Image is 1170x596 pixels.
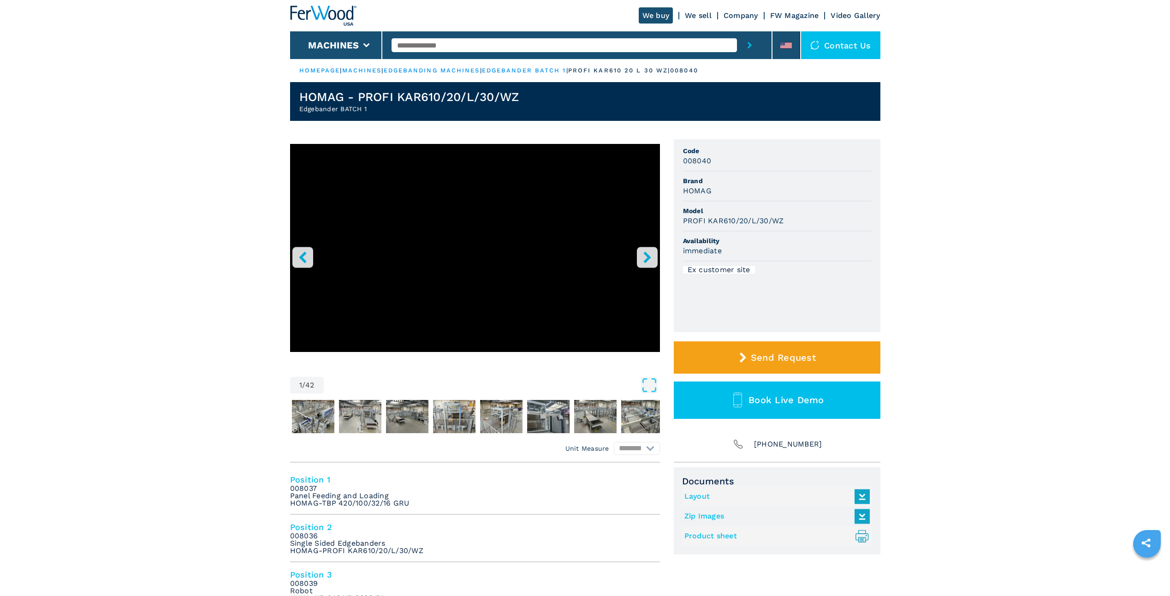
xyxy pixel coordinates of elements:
[302,381,305,389] span: /
[748,394,824,405] span: Book Live Demo
[290,474,660,485] h4: Position 1
[290,144,660,368] div: Go to Slide 1
[290,398,660,435] nav: Thumbnail Navigation
[683,266,755,274] div: Ex customer site
[337,398,383,435] button: Go to Slide 3
[305,381,315,389] span: 42
[290,532,423,554] em: 008036 Single Sided Edgebanders HOMAG-PROFI KAR610/20/L/30/WZ
[478,398,524,435] button: Go to Slide 6
[670,66,698,75] p: 008040
[751,352,816,363] span: Send Request
[831,11,880,20] a: Video Gallery
[732,438,745,451] img: Phone
[724,11,758,20] a: Company
[1134,531,1158,554] a: sharethis
[326,377,658,393] button: Open Fullscreen
[299,381,302,389] span: 1
[574,400,617,433] img: 2db24226110ac6de326bb82f8a124f79
[683,176,871,185] span: Brand
[621,400,664,433] img: e96f8fe1f4745b5b3b10848fae031bf9
[682,476,872,487] span: Documents
[527,400,570,433] img: f47430fb213b691bc33d4f0382a800ee
[292,247,313,268] button: left-button
[290,515,660,562] li: Position 2
[637,247,658,268] button: right-button
[683,215,784,226] h3: PROFI KAR610/20/L/30/WZ
[308,40,359,51] button: Machines
[566,67,568,74] span: |
[568,66,670,75] p: profi kar610 20 l 30 wz |
[684,509,865,524] a: Zip Images
[754,438,822,451] span: [PHONE_NUMBER]
[737,31,762,59] button: submit-button
[525,398,571,435] button: Go to Slide 7
[342,67,382,74] a: machines
[683,185,712,196] h3: HOMAG
[683,236,871,245] span: Availability
[639,7,673,24] a: We buy
[683,155,712,166] h3: 008040
[384,67,480,74] a: edgebanding machines
[433,400,475,433] img: 9e76bf35d7218dc2e98f8b419196bde3
[299,67,340,74] a: HOMEPAGE
[384,398,430,435] button: Go to Slide 4
[290,569,660,580] h4: Position 3
[290,6,356,26] img: Ferwood
[685,11,712,20] a: We sell
[292,400,334,433] img: 07853c2b120eb682ff7e1f83c7673f14
[770,11,819,20] a: FW Magazine
[290,144,660,352] iframe: Bordatrice Lotto 1 in azione - HOMAG PROFI KAR610/20/L/30/WZ - Ferwoodgroup - 008040
[810,41,820,50] img: Contact us
[565,444,609,453] em: Unit Measure
[480,400,523,433] img: 1ffef58453231eb9e3559841871e7b8f
[290,522,660,532] h4: Position 2
[674,341,880,374] button: Send Request
[684,529,865,544] a: Product sheet
[431,398,477,435] button: Go to Slide 5
[299,104,519,113] h2: Edgebander BATCH 1
[339,400,381,433] img: e5547b591f6c5f89dccba58310338fc5
[674,381,880,419] button: Book Live Demo
[290,398,336,435] button: Go to Slide 2
[290,467,660,515] li: Position 1
[299,89,519,104] h1: HOMAG - PROFI KAR610/20/L/30/WZ
[683,206,871,215] span: Model
[290,485,410,507] em: 008037 Panel Feeding and Loading HOMAG-TBP 420/100/32/16 GRU
[801,31,880,59] div: Contact us
[340,67,342,74] span: |
[386,400,428,433] img: 0072b8eb81ca96eb936b5ca4d6bbcbb1
[482,67,566,74] a: edgebander batch 1
[381,67,383,74] span: |
[683,245,722,256] h3: immediate
[572,398,618,435] button: Go to Slide 8
[480,67,482,74] span: |
[683,146,871,155] span: Code
[619,398,665,435] button: Go to Slide 9
[684,489,865,504] a: Layout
